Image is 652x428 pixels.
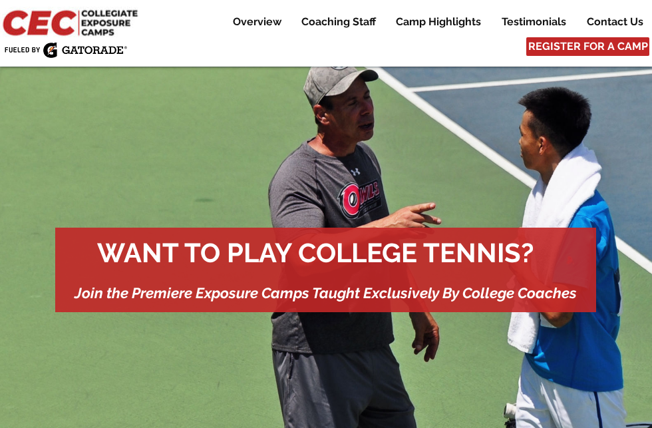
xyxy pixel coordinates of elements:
a: Camp Highlights [386,14,491,30]
a: Coaching Staff [291,14,385,30]
img: Fueled by Gatorade.png [4,42,127,58]
a: Testimonials [492,14,576,30]
a: REGISTER FOR A CAMP [526,37,649,56]
p: Testimonials [495,14,573,30]
a: Overview [223,14,291,30]
span: Join the Premiere Exposure Camps Taught Exclusively By College Coaches [75,284,577,302]
p: Camp Highlights [389,14,488,30]
p: Contact Us [580,14,650,30]
p: Coaching Staff [295,14,383,30]
p: Overview [226,14,288,30]
span: REGISTER FOR A CAMP [528,39,648,54]
span: WANT TO PLAY COLLEGE TENNIS? [97,237,534,268]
